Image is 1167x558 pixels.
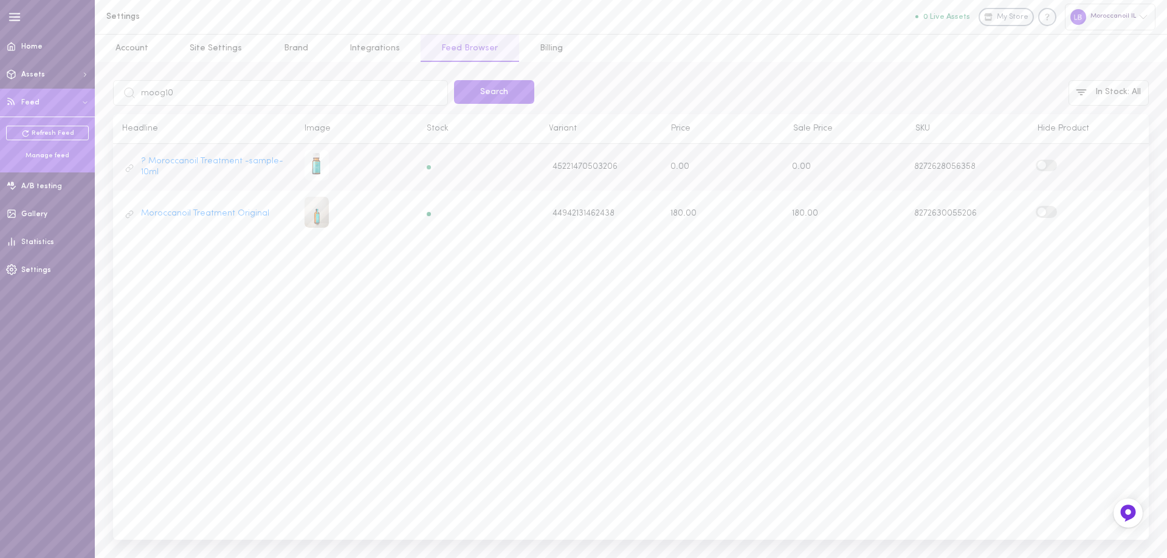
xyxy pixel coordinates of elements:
[906,123,1028,134] div: SKU
[1038,8,1056,26] div: Knowledge center
[553,208,614,219] span: 44942131462438
[540,123,662,134] div: Variant
[263,35,329,62] a: Brand
[1069,80,1149,106] button: In Stock: All
[792,162,811,171] span: 0.00
[141,208,269,219] a: Moroccanoil Treatment Original
[784,123,906,134] div: Sale Price
[454,80,534,104] button: Search
[21,211,47,218] span: Gallery
[21,71,45,78] span: Assets
[113,80,448,106] input: Search
[1065,4,1155,30] div: Moroccanoil IL
[21,99,40,106] span: Feed
[21,183,62,190] span: A/B testing
[421,35,518,62] a: Feed Browser
[6,126,89,140] a: Refresh Feed
[792,209,818,218] span: 180.00
[6,151,89,160] div: Manage feed
[1119,504,1137,522] img: Feedback Button
[21,267,51,274] span: Settings
[113,123,295,134] div: Headline
[670,162,689,171] span: 0.00
[662,123,784,134] div: Price
[915,13,979,21] a: 0 Live Assets
[418,123,540,134] div: Stock
[914,162,976,171] span: 8272628056358
[670,209,697,218] span: 180.00
[915,13,970,21] button: 0 Live Assets
[169,35,263,62] a: Site Settings
[106,12,307,21] h1: Settings
[295,123,418,134] div: Image
[95,35,169,62] a: Account
[519,35,583,62] a: Billing
[997,12,1028,23] span: My Store
[21,239,54,246] span: Statistics
[979,8,1034,26] a: My Store
[553,162,618,172] span: 45221470503206
[1028,123,1151,134] div: Hide Product
[21,43,43,50] span: Home
[141,156,286,178] a: ? Moroccanoil Treatment -sample-10ml
[914,209,977,218] span: 8272630055206
[329,35,421,62] a: Integrations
